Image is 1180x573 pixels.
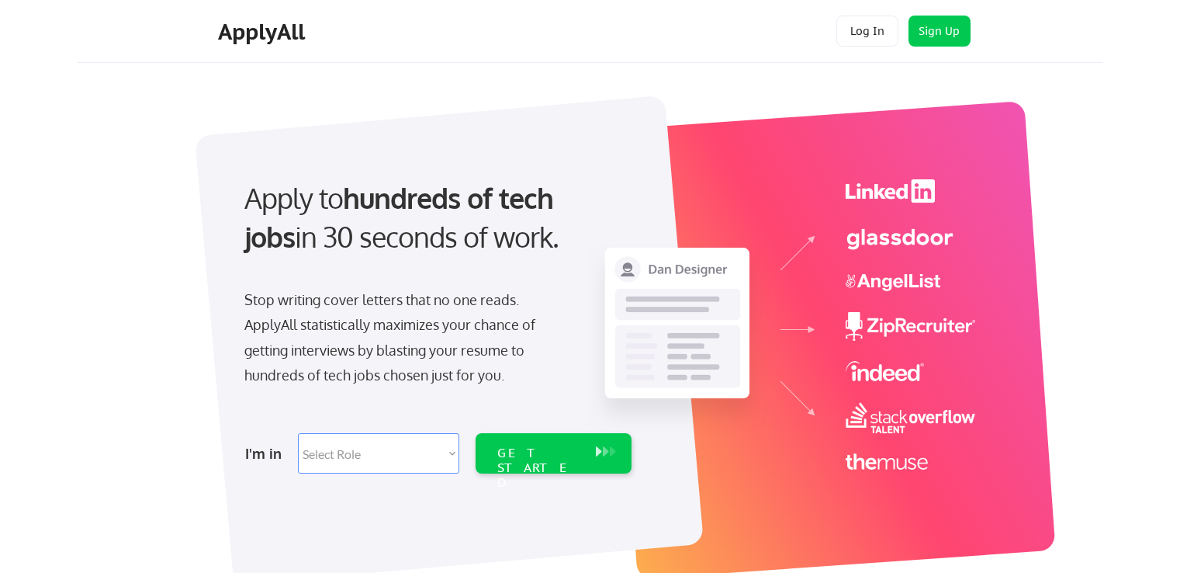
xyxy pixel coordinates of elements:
div: Apply to in 30 seconds of work. [244,179,625,257]
button: Log In [836,16,898,47]
div: I'm in [245,441,289,466]
div: ApplyAll [218,19,310,45]
strong: hundreds of tech jobs [244,180,560,254]
button: Sign Up [908,16,971,47]
div: GET STARTED [497,446,580,491]
div: Stop writing cover letters that no one reads. ApplyAll statistically maximizes your chance of get... [244,287,563,388]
